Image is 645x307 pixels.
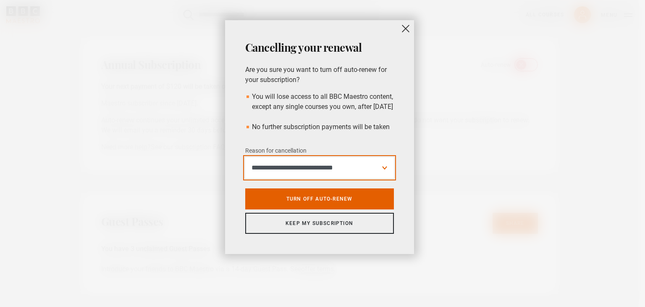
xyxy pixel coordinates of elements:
[397,20,414,37] button: close
[245,65,394,85] p: Are you sure you want to turn off auto-renew for your subscription?
[245,213,394,234] a: Keep my subscription
[245,146,307,156] label: Reason for cancellation
[245,92,394,112] li: You will lose access to all BBC Maestro content, except any single courses you own, after [DATE]
[245,40,394,55] h2: Cancelling your renewal
[245,122,394,132] li: No further subscription payments will be taken
[245,188,394,209] a: Turn off auto-renew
